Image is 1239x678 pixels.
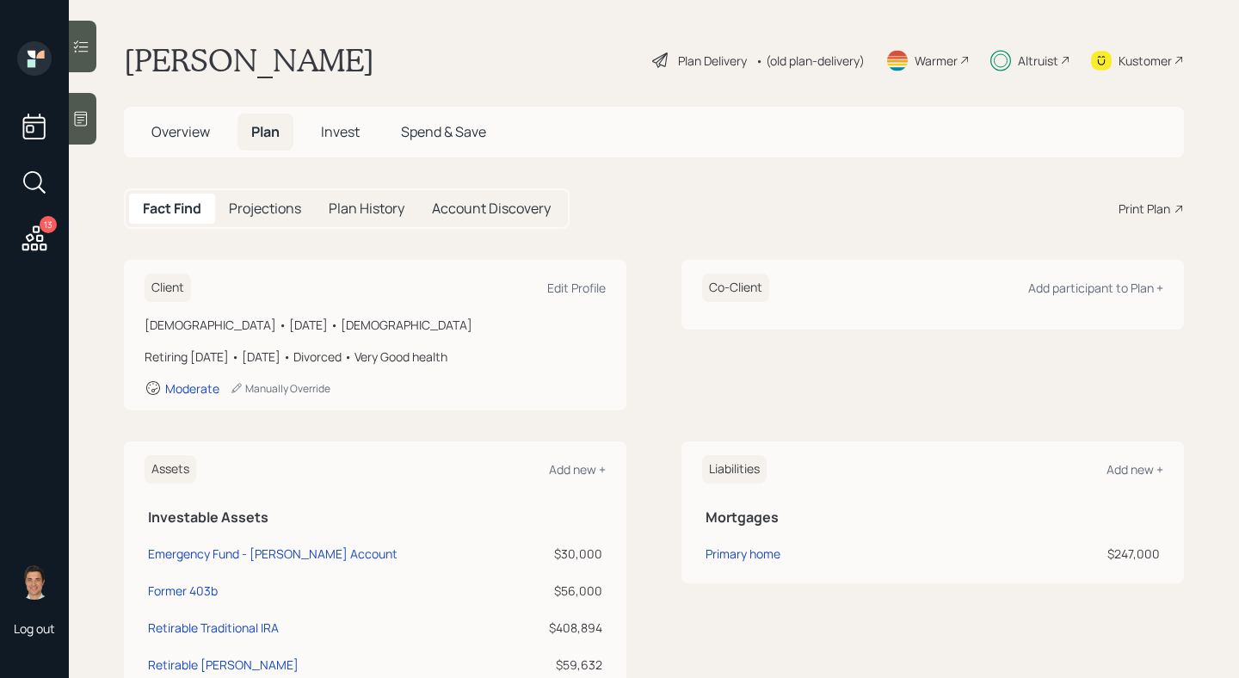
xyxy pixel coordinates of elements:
h5: Investable Assets [148,509,602,526]
div: [DEMOGRAPHIC_DATA] • [DATE] • [DEMOGRAPHIC_DATA] [145,316,606,334]
div: • (old plan-delivery) [755,52,865,70]
h5: Mortgages [706,509,1160,526]
h6: Co-Client [702,274,769,302]
div: Print Plan [1119,200,1170,218]
div: Moderate [165,380,219,397]
div: Retiring [DATE] • [DATE] • Divorced • Very Good health [145,348,606,366]
div: Primary home [706,545,780,563]
div: Add new + [1106,461,1163,478]
div: Manually Override [230,381,330,396]
h5: Account Discovery [432,200,551,217]
div: $408,894 [519,619,602,637]
span: Invest [321,122,360,141]
div: Emergency Fund - [PERSON_NAME] Account [148,545,398,563]
div: Log out [14,620,55,637]
div: $59,632 [519,656,602,674]
div: Former 403b [148,582,218,600]
div: Altruist [1018,52,1058,70]
div: Retirable Traditional IRA [148,619,279,637]
img: tyler-end-headshot.png [17,565,52,600]
div: Edit Profile [547,280,606,296]
div: $247,000 [972,545,1160,563]
div: $56,000 [519,582,602,600]
div: Warmer [915,52,958,70]
h5: Plan History [329,200,404,217]
div: Add new + [549,461,606,478]
h5: Projections [229,200,301,217]
div: Add participant to Plan + [1028,280,1163,296]
h6: Liabilities [702,455,767,484]
span: Spend & Save [401,122,486,141]
span: Plan [251,122,280,141]
h6: Assets [145,455,196,484]
h1: [PERSON_NAME] [124,41,374,79]
h5: Fact Find [143,200,201,217]
div: Retirable [PERSON_NAME] [148,656,299,674]
span: Overview [151,122,210,141]
h6: Client [145,274,191,302]
div: Kustomer [1119,52,1172,70]
div: Plan Delivery [678,52,747,70]
div: $30,000 [519,545,602,563]
div: 13 [40,216,57,233]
